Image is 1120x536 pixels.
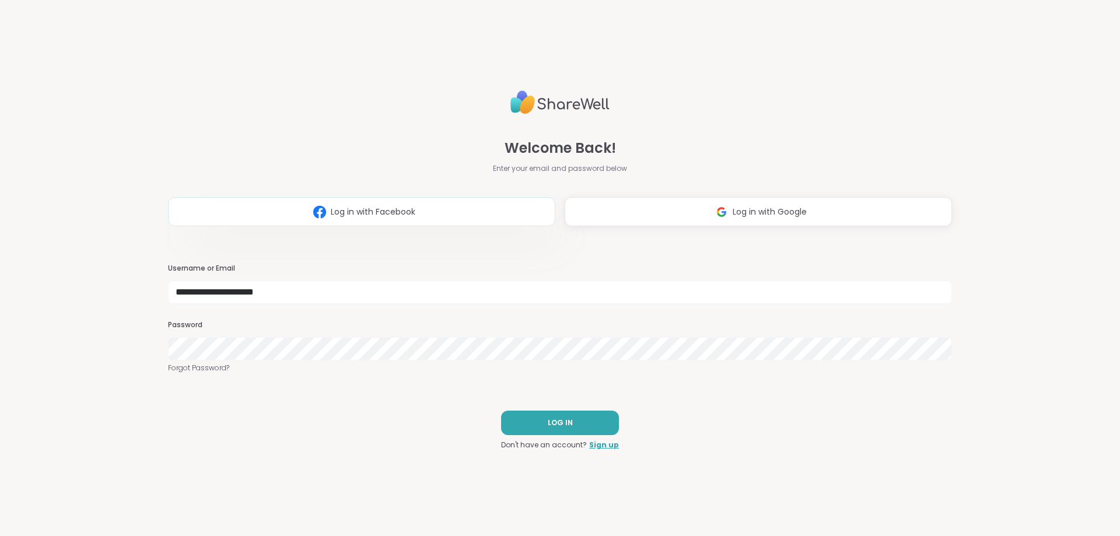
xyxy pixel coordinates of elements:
h3: Password [168,320,952,330]
a: Sign up [589,440,619,450]
button: Log in with Google [565,197,952,226]
span: Enter your email and password below [493,163,627,174]
img: ShareWell Logomark [309,201,331,223]
span: Log in with Google [733,206,807,218]
img: ShareWell Logomark [710,201,733,223]
button: Log in with Facebook [168,197,555,226]
span: LOG IN [548,418,573,428]
span: Welcome Back! [505,138,616,159]
img: ShareWell Logo [510,86,610,119]
h3: Username or Email [168,264,952,274]
button: LOG IN [501,411,619,435]
span: Don't have an account? [501,440,587,450]
span: Log in with Facebook [331,206,415,218]
a: Forgot Password? [168,363,952,373]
